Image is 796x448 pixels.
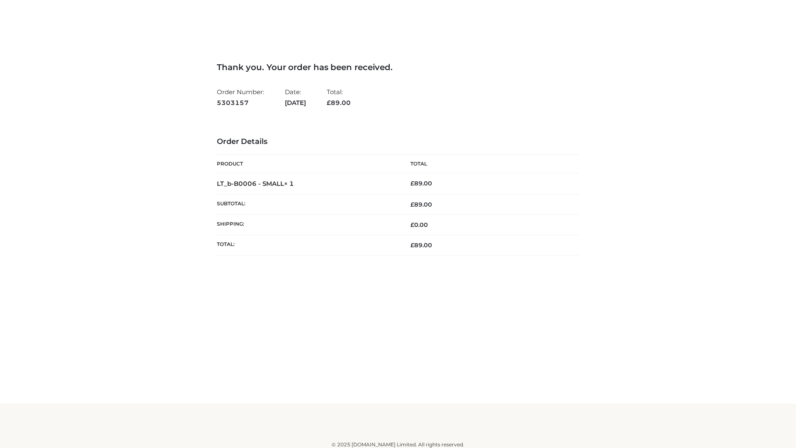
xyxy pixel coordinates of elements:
[284,180,294,187] strong: × 1
[410,201,414,208] span: £
[410,180,432,187] bdi: 89.00
[327,85,351,110] li: Total:
[327,99,331,107] span: £
[217,97,264,108] strong: 5303157
[410,241,414,249] span: £
[217,235,398,256] th: Total:
[217,62,579,72] h3: Thank you. Your order has been received.
[410,241,432,249] span: 89.00
[285,85,306,110] li: Date:
[410,221,414,229] span: £
[217,155,398,173] th: Product
[398,155,579,173] th: Total
[217,180,294,187] strong: LT_b-B0006 - SMALL
[217,194,398,214] th: Subtotal:
[327,99,351,107] span: 89.00
[217,137,579,146] h3: Order Details
[410,180,414,187] span: £
[217,85,264,110] li: Order Number:
[217,215,398,235] th: Shipping:
[410,201,432,208] span: 89.00
[285,97,306,108] strong: [DATE]
[410,221,428,229] bdi: 0.00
